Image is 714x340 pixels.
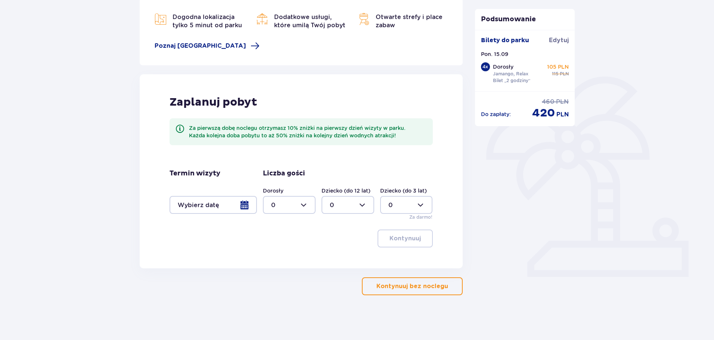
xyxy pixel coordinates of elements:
[552,71,558,77] p: 115
[376,282,448,290] p: Kontynuuj bez noclegu
[322,187,370,194] label: Dziecko (do 12 lat)
[493,63,513,71] p: Dorosły
[376,13,443,29] span: Otwarte strefy i place zabaw
[556,110,569,119] p: PLN
[481,62,490,71] div: 4 x
[532,106,555,120] p: 420
[481,110,511,118] p: Do zapłaty :
[263,187,283,194] label: Dorosły
[542,98,555,106] p: 460
[560,71,569,77] p: PLN
[170,169,220,178] p: Termin wizyty
[547,63,569,71] p: 105 PLN
[380,187,427,194] label: Dziecko (do 3 lat)
[481,36,529,44] p: Bilety do parku
[170,95,257,109] p: Zaplanuj pobyt
[409,214,432,221] p: Za darmo!
[493,77,531,84] p: Bilet „2 godziny”
[362,277,463,295] button: Kontynuuj bez noclegu
[549,36,569,44] a: Edytuj
[173,13,242,29] span: Dogodna lokalizacja tylko 5 minut od parku
[256,13,268,25] img: Bar Icon
[189,124,427,139] div: Za pierwszą dobę noclegu otrzymasz 10% zniżki na pierwszy dzień wizyty w parku. Każda kolejna dob...
[155,13,167,25] img: Map Icon
[358,13,370,25] img: Map Icon
[389,234,421,243] p: Kontynuuj
[263,169,305,178] p: Liczba gości
[155,42,246,50] span: Poznaj [GEOGRAPHIC_DATA]
[378,230,433,247] button: Kontynuuj
[274,13,345,29] span: Dodatkowe usługi, które umilą Twój pobyt
[556,98,569,106] p: PLN
[155,41,260,50] a: Poznaj [GEOGRAPHIC_DATA]
[475,15,575,24] p: Podsumowanie
[481,50,508,58] p: Pon. 15.09
[493,71,528,77] p: Jamango, Relax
